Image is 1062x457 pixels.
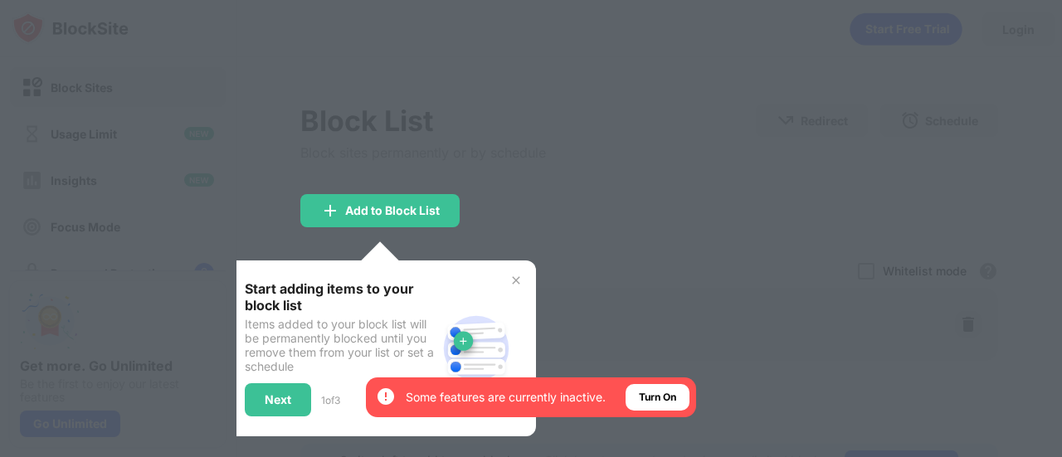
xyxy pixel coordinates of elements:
[321,394,340,406] div: 1 of 3
[376,387,396,406] img: error-circle-white.svg
[245,280,436,314] div: Start adding items to your block list
[639,389,676,406] div: Turn On
[509,274,523,287] img: x-button.svg
[245,317,436,373] div: Items added to your block list will be permanently blocked until you remove them from your list o...
[406,389,606,406] div: Some features are currently inactive.
[265,393,291,406] div: Next
[345,204,440,217] div: Add to Block List
[436,309,516,388] img: block-site.svg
